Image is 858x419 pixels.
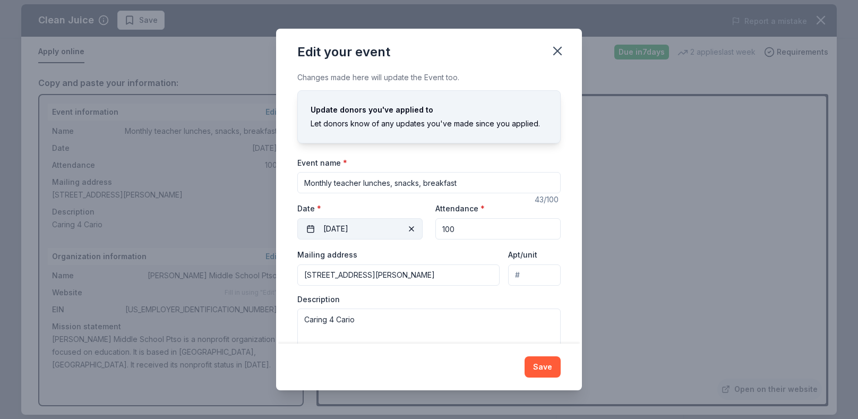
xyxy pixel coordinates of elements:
button: Save [525,356,561,378]
label: Apt/unit [508,250,537,260]
input: 20 [435,218,561,240]
textarea: Caring 4 Cario [297,309,561,356]
div: Edit your event [297,44,390,61]
div: Let donors know of any updates you've made since you applied. [311,117,547,130]
input: # [508,264,561,286]
input: Enter a US address [297,264,500,286]
input: Spring Fundraiser [297,172,561,193]
div: 43 /100 [535,193,561,206]
label: Event name [297,158,347,168]
label: Date [297,203,423,214]
div: Changes made here will update the Event too. [297,71,561,84]
label: Mailing address [297,250,357,260]
button: [DATE] [297,218,423,240]
label: Description [297,294,340,305]
div: Update donors you've applied to [311,104,547,116]
label: Attendance [435,203,485,214]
